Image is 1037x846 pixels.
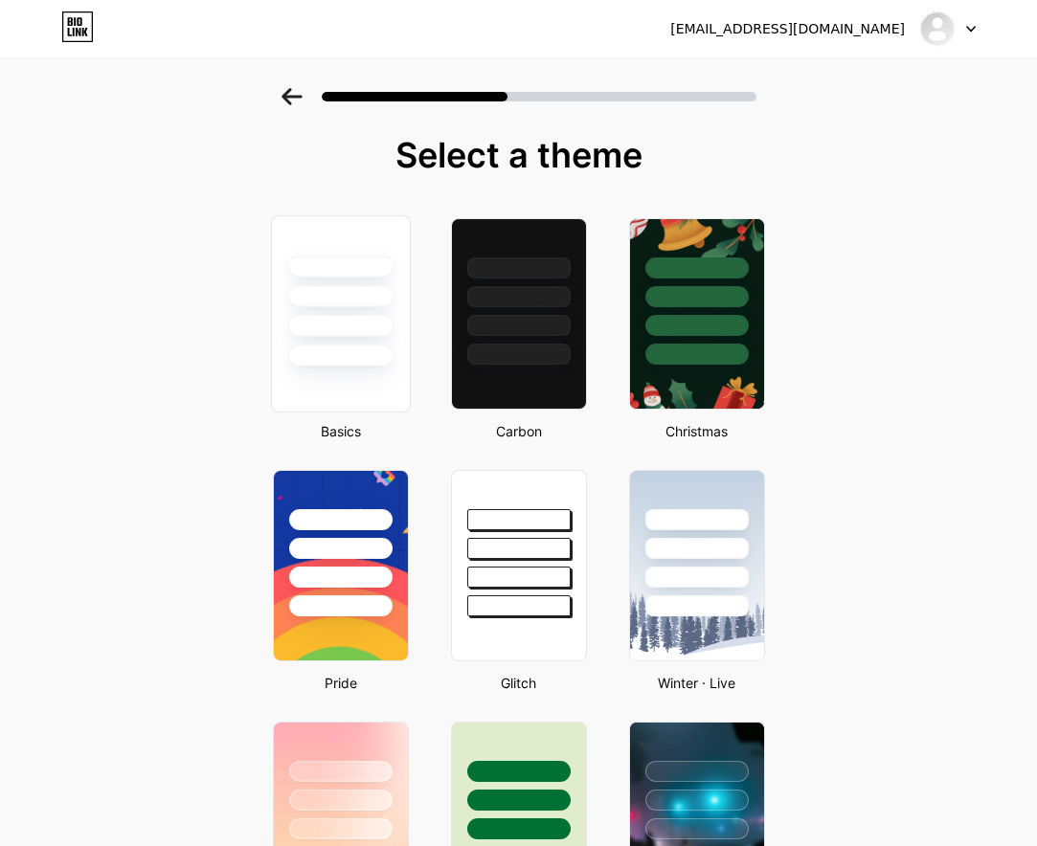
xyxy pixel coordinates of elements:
[623,421,771,441] div: Christmas
[265,136,773,174] div: Select a theme
[267,673,415,693] div: Pride
[670,19,905,39] div: [EMAIL_ADDRESS][DOMAIN_NAME]
[445,673,593,693] div: Glitch
[445,421,593,441] div: Carbon
[267,421,415,441] div: Basics
[919,11,956,47] img: abcfbraincancer
[623,673,771,693] div: Winter · Live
